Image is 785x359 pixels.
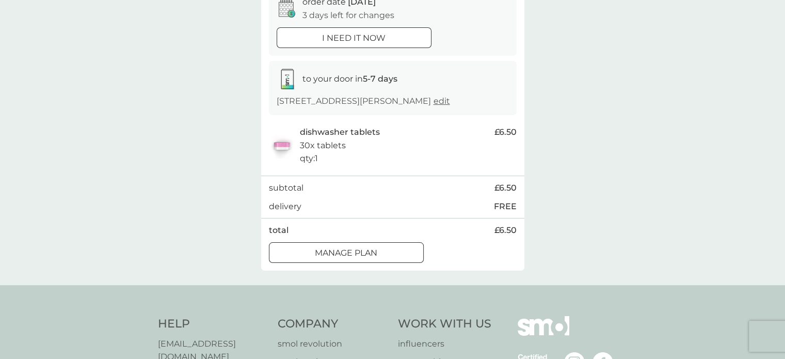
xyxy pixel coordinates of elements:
[269,181,303,195] p: subtotal
[315,246,377,260] p: Manage plan
[398,316,491,332] h4: Work With Us
[434,96,450,106] a: edit
[269,200,301,213] p: delivery
[363,74,397,84] strong: 5-7 days
[398,337,491,351] a: influencers
[300,139,346,152] p: 30x tablets
[494,126,517,139] span: £6.50
[518,316,569,351] img: smol
[278,337,388,351] a: smol revolution
[269,224,289,237] p: total
[300,126,380,139] p: dishwasher tablets
[322,32,386,45] p: i need it now
[300,152,318,165] p: qty : 1
[302,74,397,84] span: to your door in
[277,95,450,108] p: [STREET_ADDRESS][PERSON_NAME]
[277,27,431,48] button: i need it now
[494,181,517,195] span: £6.50
[278,316,388,332] h4: Company
[158,316,268,332] h4: Help
[494,224,517,237] span: £6.50
[269,242,424,263] button: Manage plan
[494,200,517,213] p: FREE
[302,9,394,22] p: 3 days left for changes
